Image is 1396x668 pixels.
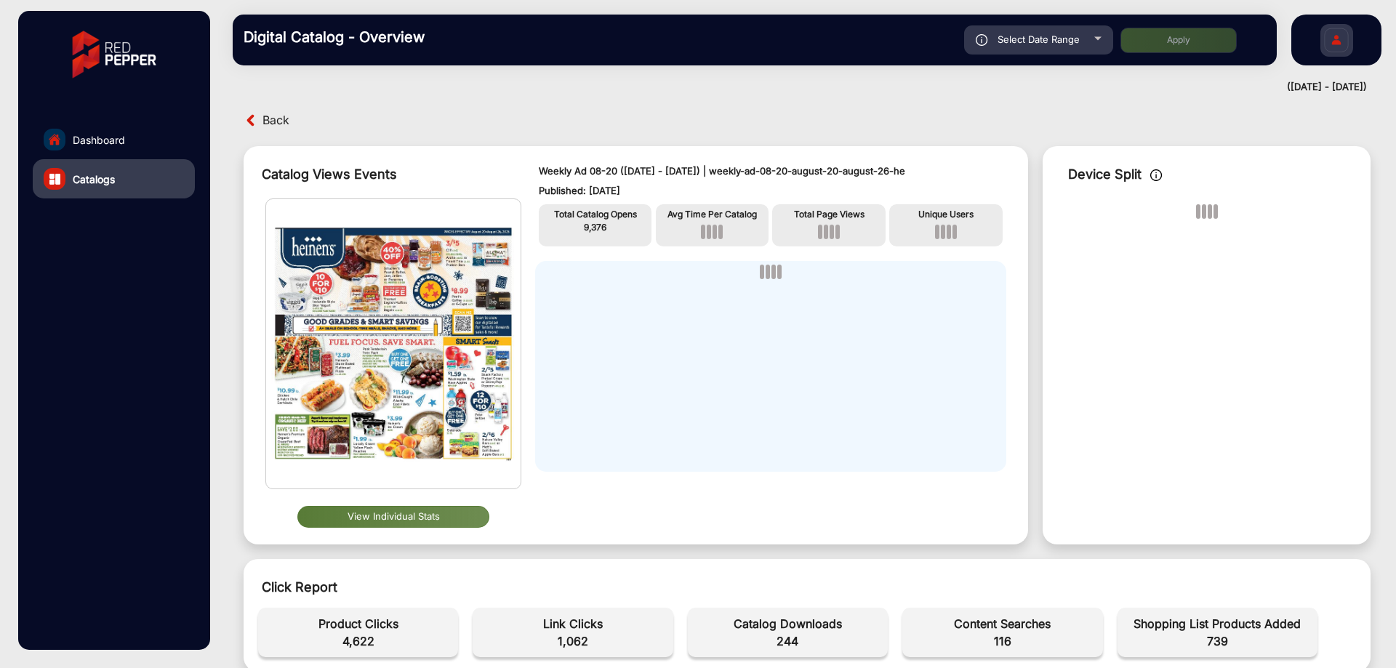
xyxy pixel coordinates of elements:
[1125,615,1310,632] span: Shopping List Products Added
[262,577,1352,597] div: Click Report
[539,184,1003,198] p: Published: [DATE]
[1125,632,1310,650] span: 739
[262,164,510,184] div: Catalog Views Events
[998,33,1080,45] span: Select Date Range
[480,632,665,650] span: 1,062
[62,18,167,91] img: vmg-logo
[542,208,649,221] p: Total Catalog Opens
[910,632,1095,650] span: 116
[73,132,125,148] span: Dashboard
[480,615,665,632] span: Link Clicks
[695,632,880,650] span: 244
[244,113,259,128] img: back arrow
[266,199,521,488] img: img
[976,34,988,46] img: icon
[265,615,451,632] span: Product Clicks
[48,133,61,146] img: home
[218,80,1367,94] div: ([DATE] - [DATE])
[1150,169,1163,181] img: icon
[539,164,1003,179] p: Weekly Ad 08-20 ([DATE] - [DATE]) | weekly-ad-08-20-august-20-august-26-he
[659,208,766,221] p: Avg Time Per Catalog
[244,28,447,46] h3: Digital Catalog - Overview
[910,615,1095,632] span: Content Searches
[265,632,451,650] span: 4,622
[1120,28,1237,53] button: Apply
[1068,166,1142,182] span: Device Split
[49,174,60,185] img: catalog
[776,208,882,221] p: Total Page Views
[73,172,115,187] span: Catalogs
[33,120,195,159] a: Dashboard
[262,109,289,132] span: Back
[893,208,999,221] p: Unique Users
[251,600,1363,664] div: event-details-1
[1321,17,1352,68] img: Sign%20Up.svg
[297,506,489,528] button: View Individual Stats
[584,222,606,233] span: 9,376
[33,159,195,198] a: Catalogs
[695,615,880,632] span: Catalog Downloads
